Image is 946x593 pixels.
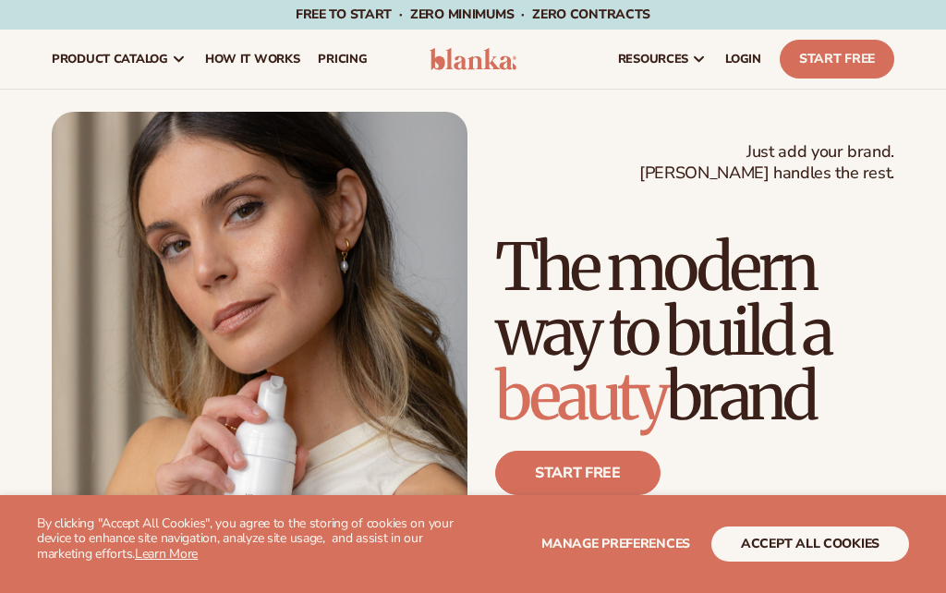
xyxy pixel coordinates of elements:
[430,48,515,70] img: logo
[296,6,650,23] span: Free to start · ZERO minimums · ZERO contracts
[541,526,690,562] button: Manage preferences
[618,52,688,67] span: resources
[309,30,376,89] a: pricing
[495,451,661,495] a: Start free
[196,30,309,89] a: How It Works
[318,52,367,67] span: pricing
[711,526,909,562] button: accept all cookies
[495,235,894,429] h1: The modern way to build a brand
[639,141,894,185] span: Just add your brand. [PERSON_NAME] handles the rest.
[495,356,666,437] span: beauty
[609,30,716,89] a: resources
[52,52,168,67] span: product catalog
[716,30,770,89] a: LOGIN
[205,52,300,67] span: How It Works
[135,545,198,563] a: Learn More
[725,52,761,67] span: LOGIN
[541,535,690,552] span: Manage preferences
[42,30,196,89] a: product catalog
[780,40,894,79] a: Start Free
[37,516,473,563] p: By clicking "Accept All Cookies", you agree to the storing of cookies on your device to enhance s...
